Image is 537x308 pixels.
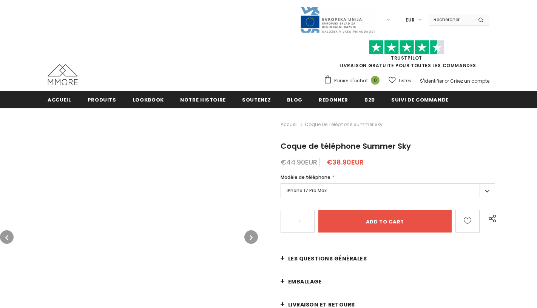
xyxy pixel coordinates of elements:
img: Faites confiance aux étoiles pilotes [369,40,444,55]
span: Modèle de téléphone [281,174,330,180]
a: Accueil [281,120,298,129]
a: Blog [287,91,302,108]
span: EMBALLAGE [288,278,322,285]
span: Accueil [48,96,71,103]
input: Add to cart [318,210,452,233]
span: Les questions générales [288,255,367,262]
span: LIVRAISON GRATUITE POUR TOUTES LES COMMANDES [324,43,489,69]
span: Listes [399,77,411,85]
span: soutenez [242,96,271,103]
a: Suivi de commande [391,91,449,108]
img: Cas MMORE [48,64,78,85]
span: Lookbook [133,96,164,103]
a: Les questions générales [281,247,495,270]
a: Listes [389,74,411,87]
span: Suivi de commande [391,96,449,103]
span: Blog [287,96,302,103]
span: B2B [364,96,375,103]
a: B2B [364,91,375,108]
a: TrustPilot [391,55,422,61]
a: Produits [88,91,116,108]
a: soutenez [242,91,271,108]
a: EMBALLAGE [281,270,495,293]
span: or [444,78,449,84]
span: Coque de téléphone Summer Sky [281,141,411,151]
a: Notre histoire [180,91,226,108]
span: 0 [371,76,380,85]
span: €44.90EUR [281,157,317,167]
a: Panier d'achat 0 [324,75,383,86]
span: Produits [88,96,116,103]
a: Javni Razpis [300,16,375,23]
span: EUR [406,16,415,24]
a: S'identifier [420,78,443,84]
span: Notre histoire [180,96,226,103]
a: Lookbook [133,91,164,108]
a: Accueil [48,91,71,108]
input: Search Site [429,14,472,25]
span: Panier d'achat [334,77,368,85]
span: Coque de téléphone Summer Sky [305,120,383,129]
span: Redonner [319,96,348,103]
img: Javni Razpis [300,6,375,34]
label: iPhone 17 Pro Max [281,183,495,198]
span: €38.90EUR [327,157,364,167]
a: Créez un compte [450,78,489,84]
a: Redonner [319,91,348,108]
